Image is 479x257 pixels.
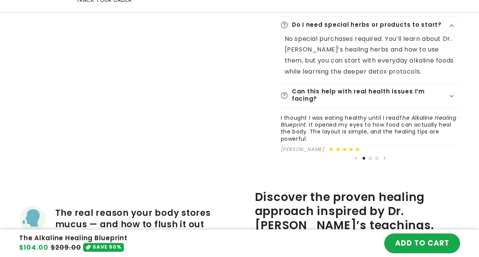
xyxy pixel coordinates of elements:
slideshow-component: Customer reviews [280,114,460,162]
img: Mucus_75148a94-1efb-47f3-b431-345475471ce8.png [19,205,46,232]
span: The real reason your body stores mucus — and how to flush it out [55,207,224,230]
summary: Do I need special herbs or products to start? [280,16,460,34]
button: Next slide [381,154,388,162]
span: SAVE 50% [93,243,122,252]
span: $104.00 [19,243,48,253]
s: $209.00 [51,243,81,253]
button: Load slide 1 of 3 [360,155,367,161]
summary: Can this help with real health issues I’m facing? [280,84,460,107]
h2: Do I need special herbs or products to start? [292,21,442,29]
h4: The Alkaline Healing Blueprint [19,234,128,242]
button: Previous slide [352,154,360,162]
button: ADD TO CART [384,233,460,253]
button: Load slide 3 of 3 [373,155,380,161]
p: No special purchases required. You’ll learn about Dr. [PERSON_NAME]’s healing herbs and how to us... [284,34,456,77]
h2: Can this help with real health issues I’m facing? [292,88,449,102]
h2: Discover the proven healing approach inspired by Dr. [PERSON_NAME]’s teachings. [255,190,460,232]
button: Load slide 2 of 3 [367,155,373,161]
